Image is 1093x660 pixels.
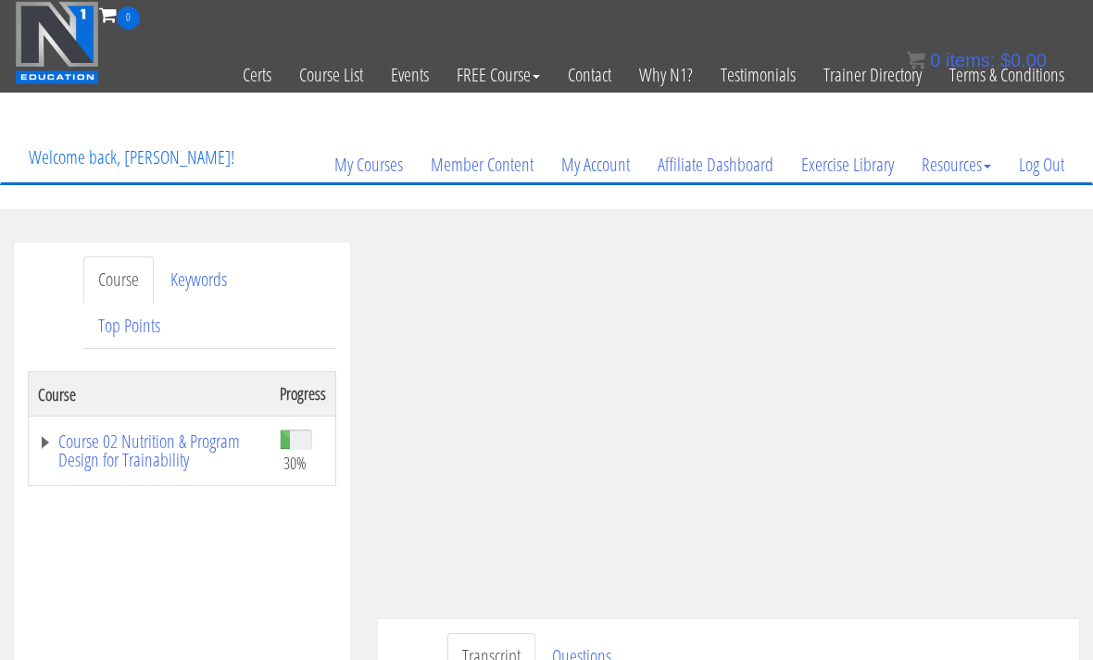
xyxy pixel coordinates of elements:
a: Course List [285,30,377,120]
img: icon11.png [907,51,925,69]
img: n1-education [15,1,99,84]
a: Events [377,30,443,120]
a: Certs [229,30,285,120]
th: Course [29,372,271,417]
bdi: 0.00 [1000,50,1047,70]
p: Welcome back, [PERSON_NAME]! [15,120,248,194]
a: Trainer Directory [810,30,936,120]
span: 0 [117,6,140,30]
a: Terms & Conditions [936,30,1078,120]
a: My Account [547,120,644,209]
a: Testimonials [707,30,810,120]
span: 30% [283,453,307,473]
a: 0 items: $0.00 [907,50,1047,70]
a: Affiliate Dashboard [644,120,787,209]
a: Why N1? [625,30,707,120]
a: Member Content [417,120,547,209]
a: FREE Course [443,30,554,120]
th: Progress [270,372,336,417]
a: Top Points [83,303,175,350]
a: Course [83,256,154,304]
a: Keywords [156,256,242,304]
a: Log Out [1005,120,1078,209]
span: 0 [930,50,940,70]
a: Contact [554,30,625,120]
a: Exercise Library [787,120,908,209]
span: $ [1000,50,1011,70]
a: Course 02 Nutrition & Program Design for Trainability [38,432,261,469]
a: My Courses [320,120,417,209]
a: Resources [908,120,1005,209]
span: items: [946,50,995,70]
a: 0 [99,2,140,27]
